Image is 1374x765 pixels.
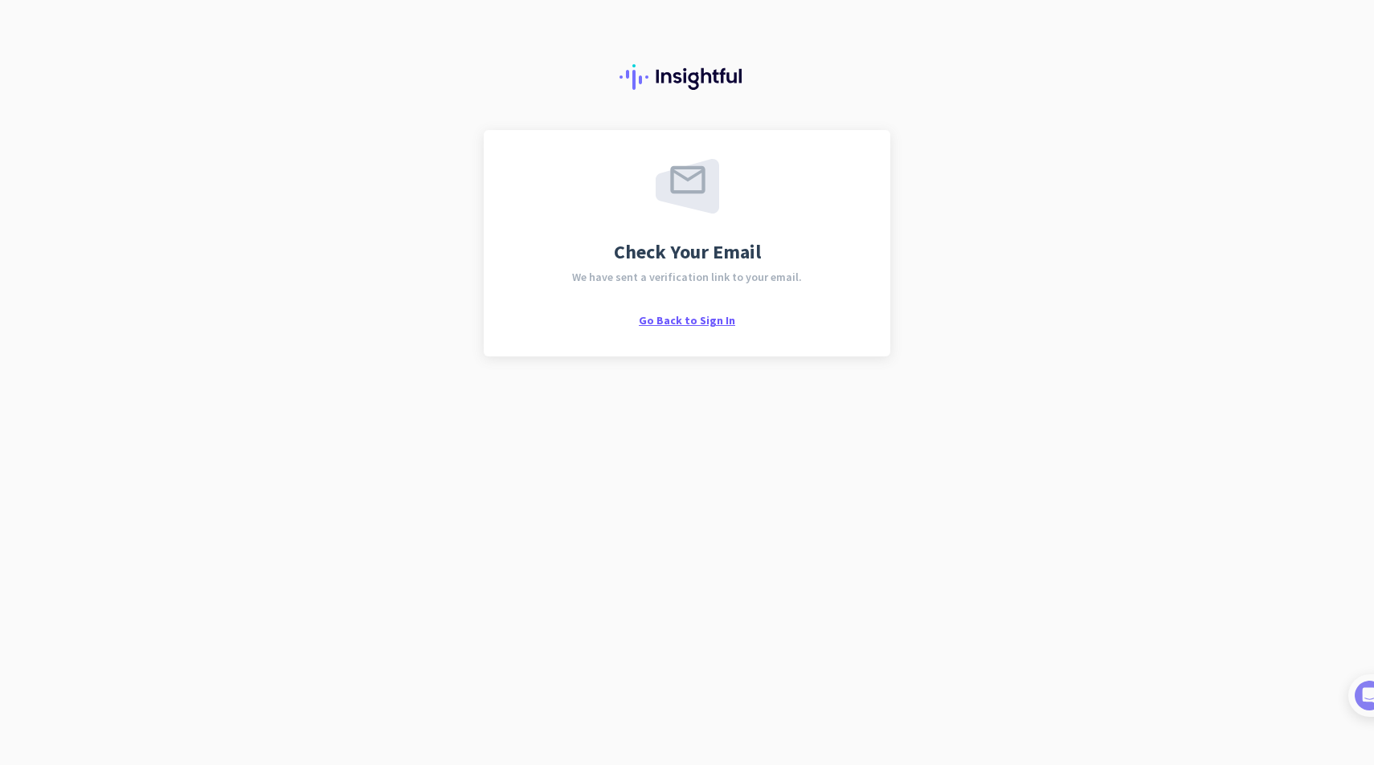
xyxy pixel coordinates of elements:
img: Insightful [620,64,754,90]
span: We have sent a verification link to your email. [572,271,802,283]
span: Go Back to Sign In [639,313,735,328]
img: email-sent [656,159,719,214]
span: Check Your Email [614,242,761,262]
